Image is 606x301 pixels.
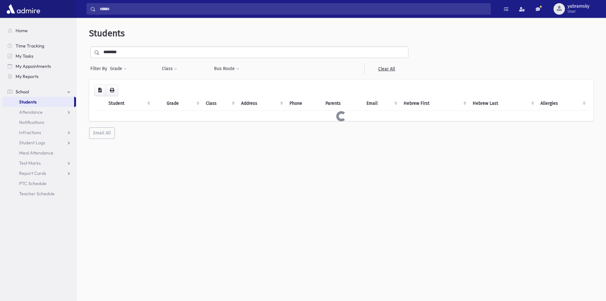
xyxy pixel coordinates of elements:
[19,99,37,105] span: Students
[110,63,127,75] button: Grade
[90,65,110,72] span: Filter By
[3,127,76,138] a: Infractions
[19,109,43,115] span: Attendance
[16,89,29,95] span: School
[3,87,76,97] a: School
[96,3,491,15] input: Search
[469,96,537,111] th: Hebrew Last
[568,9,589,14] span: User
[237,96,286,111] th: Address
[19,191,55,197] span: Teacher Schedule
[19,170,46,176] span: Report Cards
[16,43,44,49] span: Time Tracking
[400,96,469,111] th: Hebrew First
[19,130,41,135] span: Infractions
[89,28,125,39] span: Students
[162,63,178,75] button: Class
[16,28,28,33] span: Home
[19,140,45,146] span: Student Logs
[19,119,44,125] span: Notifications
[3,61,76,71] a: My Appointments
[286,96,322,111] th: Phone
[16,63,51,69] span: My Appointments
[3,71,76,82] a: My Reports
[214,63,240,75] button: Bus Route
[89,127,115,139] button: Email All
[106,85,118,96] button: Print
[363,96,400,111] th: Email
[5,3,42,15] img: AdmirePro
[537,96,588,111] th: Allergies
[3,178,76,189] a: PTC Schedule
[94,85,106,96] button: CSV
[105,96,153,111] th: Student
[3,25,76,36] a: Home
[16,53,33,59] span: My Tasks
[364,63,408,75] a: Clear All
[3,148,76,158] a: Meal Attendance
[19,160,41,166] span: Test Marks
[3,117,76,127] a: Notifications
[3,138,76,148] a: Student Logs
[19,181,46,186] span: PTC Schedule
[3,97,74,107] a: Students
[19,150,53,156] span: Meal Attendance
[3,51,76,61] a: My Tasks
[163,96,202,111] th: Grade
[3,41,76,51] a: Time Tracking
[3,189,76,199] a: Teacher Schedule
[3,107,76,117] a: Attendance
[322,96,363,111] th: Parents
[3,158,76,168] a: Test Marks
[16,74,38,79] span: My Reports
[568,4,589,9] span: yabramsky
[3,168,76,178] a: Report Cards
[202,96,238,111] th: Class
